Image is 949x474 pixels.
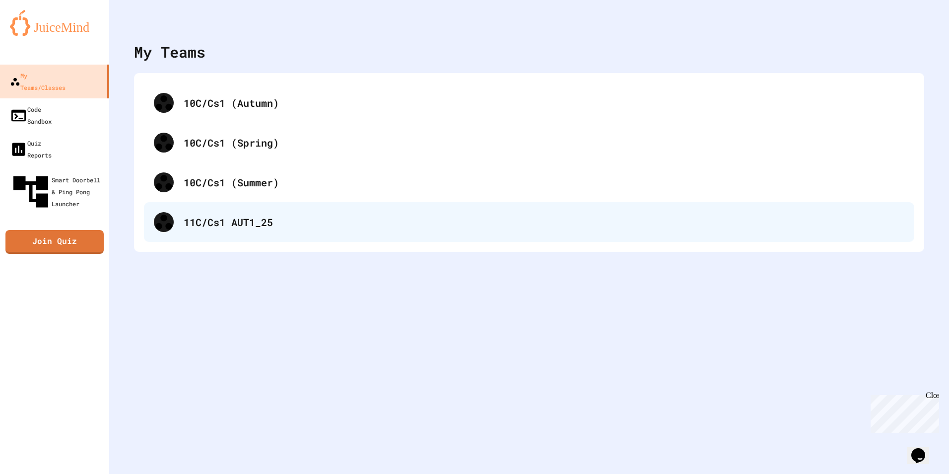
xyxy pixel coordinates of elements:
div: Code Sandbox [10,103,52,127]
iframe: chat widget [867,391,939,433]
div: My Teams/Classes [10,70,66,93]
iframe: chat widget [907,434,939,464]
a: Join Quiz [5,230,104,254]
div: My Teams [134,41,205,63]
div: Chat with us now!Close [4,4,68,63]
div: 10C/Cs1 (Summer) [144,162,914,202]
div: 11C/Cs1 AUT1_25 [144,202,914,242]
img: logo-orange.svg [10,10,99,36]
div: Quiz Reports [10,137,52,161]
div: 10C/Cs1 (Summer) [184,175,904,190]
div: 11C/Cs1 AUT1_25 [184,215,904,230]
div: Smart Doorbell & Ping Pong Launcher [10,171,105,213]
div: 10C/Cs1 (Autumn) [184,95,904,110]
div: 10C/Cs1 (Spring) [144,123,914,162]
div: 10C/Cs1 (Autumn) [144,83,914,123]
div: 10C/Cs1 (Spring) [184,135,904,150]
